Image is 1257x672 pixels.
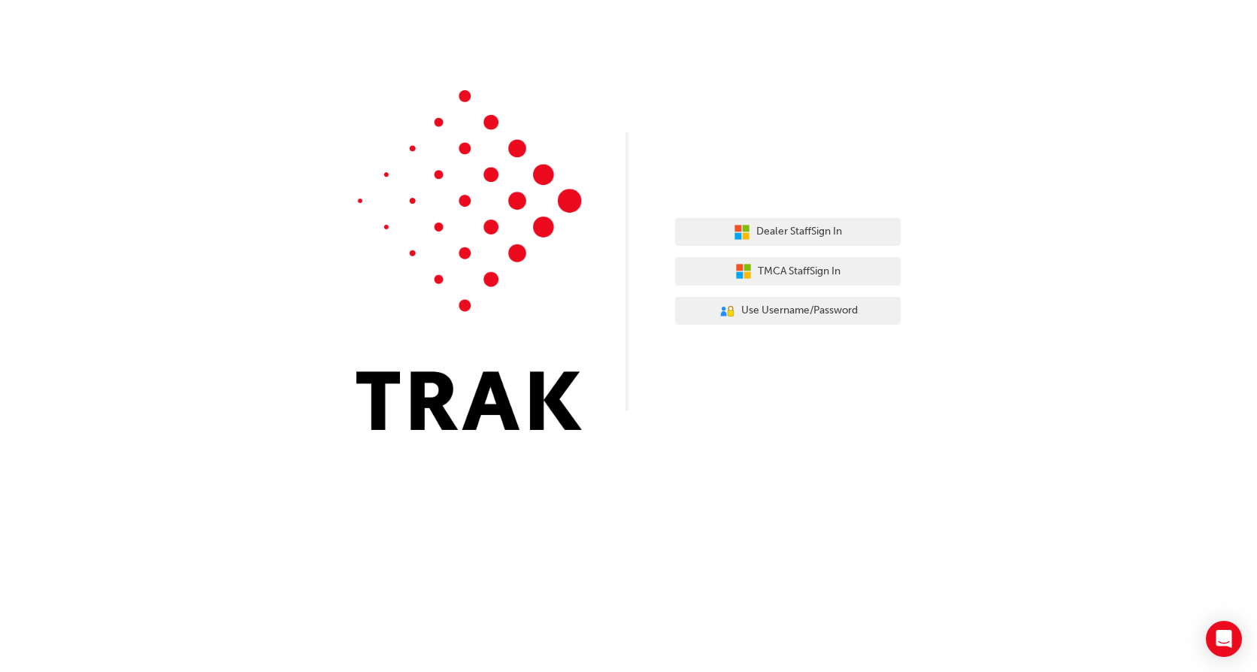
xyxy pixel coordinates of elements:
span: TMCA Staff Sign In [758,263,841,280]
img: Trak [356,90,582,430]
span: Dealer Staff Sign In [756,223,842,241]
span: Use Username/Password [741,302,858,319]
button: TMCA StaffSign In [675,257,901,286]
button: Use Username/Password [675,297,901,325]
div: Open Intercom Messenger [1206,621,1242,657]
button: Dealer StaffSign In [675,218,901,247]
